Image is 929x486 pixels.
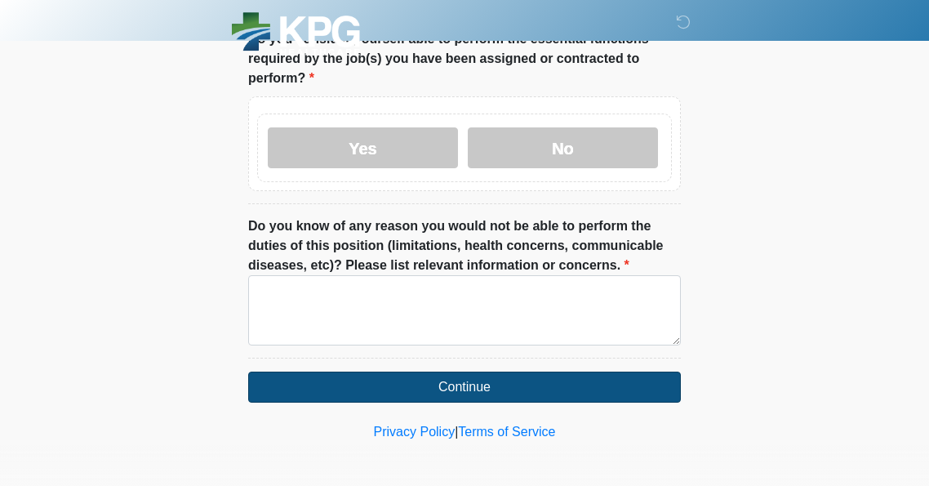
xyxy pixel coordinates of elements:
[248,216,681,275] label: Do you know of any reason you would not be able to perform the duties of this position (limitatio...
[468,127,658,168] label: No
[232,12,360,56] img: KPG Healthcare Logo
[458,425,555,439] a: Terms of Service
[268,127,458,168] label: Yes
[248,372,681,403] button: Continue
[374,425,456,439] a: Privacy Policy
[455,425,458,439] a: |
